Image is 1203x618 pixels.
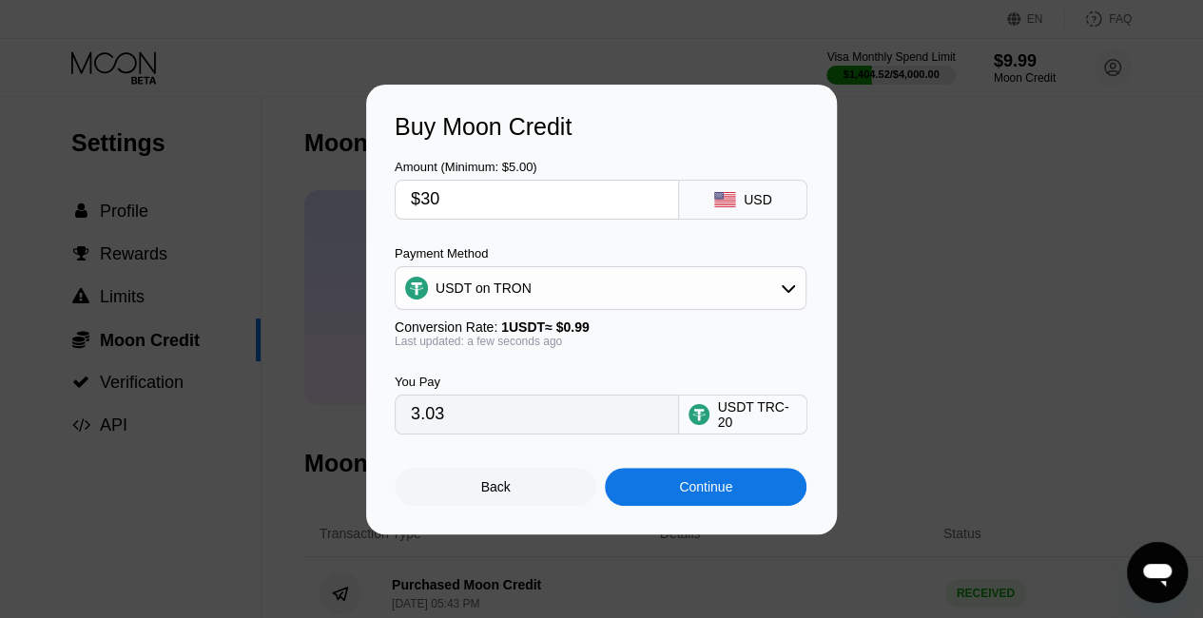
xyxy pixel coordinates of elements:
[395,113,808,141] div: Buy Moon Credit
[605,468,806,506] div: Continue
[395,375,679,389] div: You Pay
[396,269,805,307] div: USDT on TRON
[744,192,772,207] div: USD
[395,335,806,348] div: Last updated: a few seconds ago
[395,468,596,506] div: Back
[679,479,732,494] div: Continue
[395,160,679,174] div: Amount (Minimum: $5.00)
[395,246,806,261] div: Payment Method
[1127,542,1188,603] iframe: 启动消息传送窗口的按钮
[501,319,590,335] span: 1 USDT ≈ $0.99
[411,181,663,219] input: $0.00
[436,280,532,296] div: USDT on TRON
[395,319,806,335] div: Conversion Rate:
[717,399,797,430] div: USDT TRC-20
[481,479,511,494] div: Back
